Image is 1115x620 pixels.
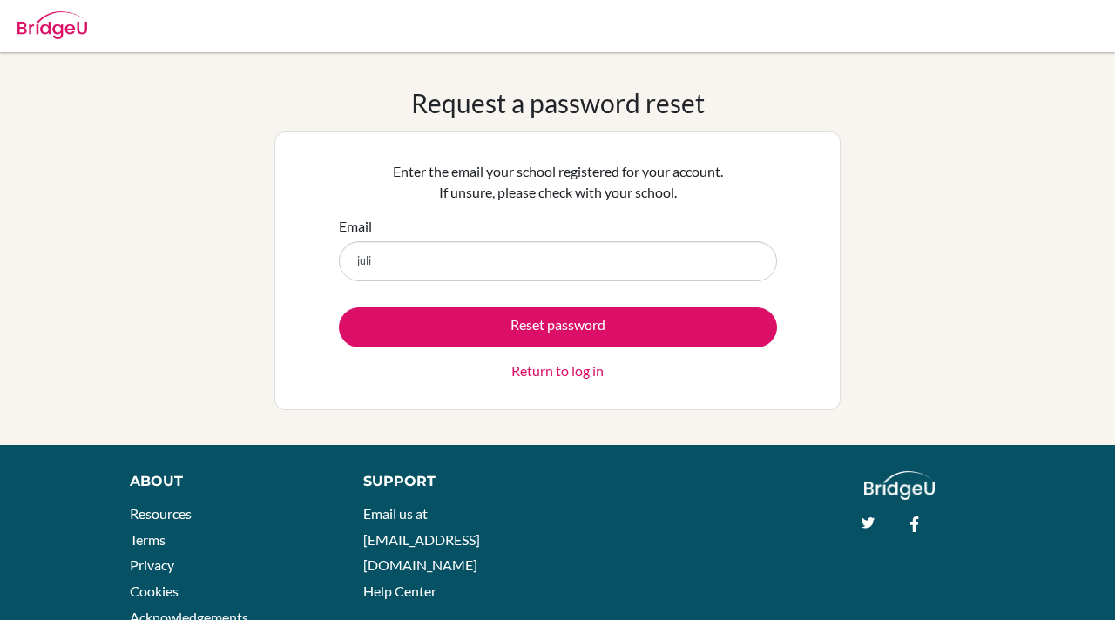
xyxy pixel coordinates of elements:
[339,307,777,347] button: Reset password
[130,471,324,492] div: About
[130,505,192,522] a: Resources
[339,216,372,237] label: Email
[17,11,87,39] img: Bridge-U
[511,361,604,381] a: Return to log in
[339,161,777,203] p: Enter the email your school registered for your account. If unsure, please check with your school.
[130,583,179,599] a: Cookies
[864,471,935,500] img: logo_white@2x-f4f0deed5e89b7ecb1c2cc34c3e3d731f90f0f143d5ea2071677605dd97b5244.png
[411,87,705,118] h1: Request a password reset
[130,556,174,573] a: Privacy
[363,505,480,573] a: Email us at [EMAIL_ADDRESS][DOMAIN_NAME]
[363,583,436,599] a: Help Center
[363,471,540,492] div: Support
[130,531,166,548] a: Terms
